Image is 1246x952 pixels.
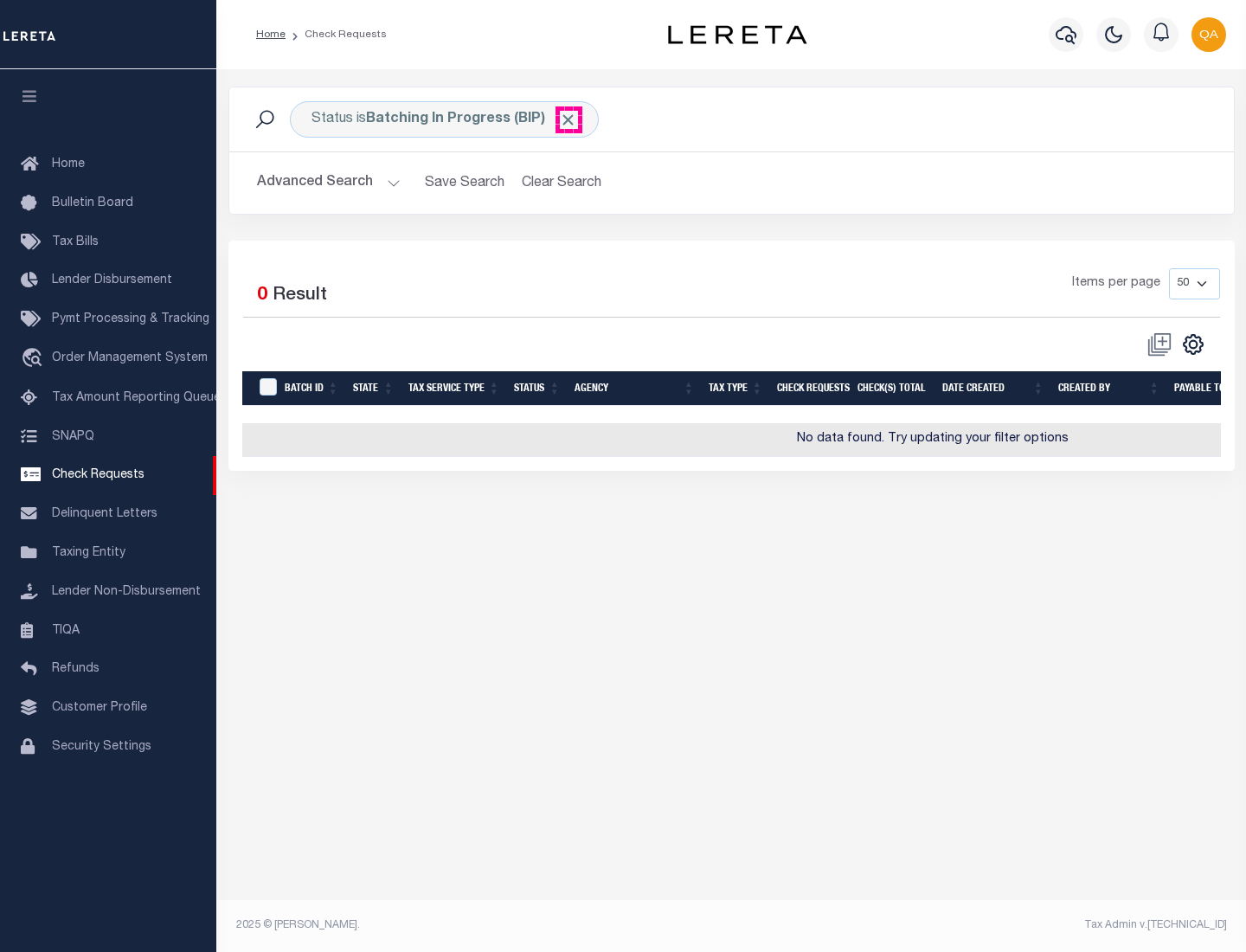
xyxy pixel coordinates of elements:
[559,111,577,129] span: Click to Remove
[770,371,851,407] th: Check Requests
[52,313,209,325] span: Pymt Processing & Tracking
[568,371,702,407] th: Agency: activate to sort column ascending
[935,371,1051,407] th: Date Created: activate to sort column ascending
[273,282,327,310] label: Result
[52,352,208,364] span: Order Management System
[52,274,172,286] span: Lender Disbursement
[278,371,346,407] th: Batch Id: activate to sort column ascending
[507,371,568,407] th: Status: activate to sort column ascending
[401,371,507,407] th: Tax Service Type: activate to sort column ascending
[668,25,806,44] img: logo-dark.svg
[290,101,599,138] div: Status is
[744,917,1227,933] div: Tax Admin v.[TECHNICAL_ID]
[52,158,85,170] span: Home
[52,547,125,559] span: Taxing Entity
[851,371,935,407] th: Check(s) Total
[52,236,99,248] span: Tax Bills
[1191,17,1226,52] img: svg+xml;base64,PHN2ZyB4bWxucz0iaHR0cDovL3d3dy53My5vcmcvMjAwMC9zdmciIHBvaW50ZXItZXZlbnRzPSJub25lIi...
[52,469,145,481] span: Check Requests
[52,741,151,753] span: Security Settings
[52,702,147,714] span: Customer Profile
[21,348,48,370] i: travel_explore
[257,286,267,305] span: 0
[346,371,401,407] th: State: activate to sort column ascending
[286,27,387,42] li: Check Requests
[52,197,133,209] span: Bulletin Board
[223,917,732,933] div: 2025 © [PERSON_NAME].
[52,392,221,404] span: Tax Amount Reporting Queue
[515,166,609,200] button: Clear Search
[52,586,201,598] span: Lender Non-Disbursement
[702,371,770,407] th: Tax Type: activate to sort column ascending
[52,430,94,442] span: SNAPQ
[52,663,100,675] span: Refunds
[52,624,80,636] span: TIQA
[366,113,577,126] b: Batching In Progress (BIP)
[414,166,515,200] button: Save Search
[1051,371,1167,407] th: Created By: activate to sort column ascending
[256,29,286,40] a: Home
[1072,274,1160,293] span: Items per page
[52,508,157,520] span: Delinquent Letters
[257,166,401,200] button: Advanced Search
